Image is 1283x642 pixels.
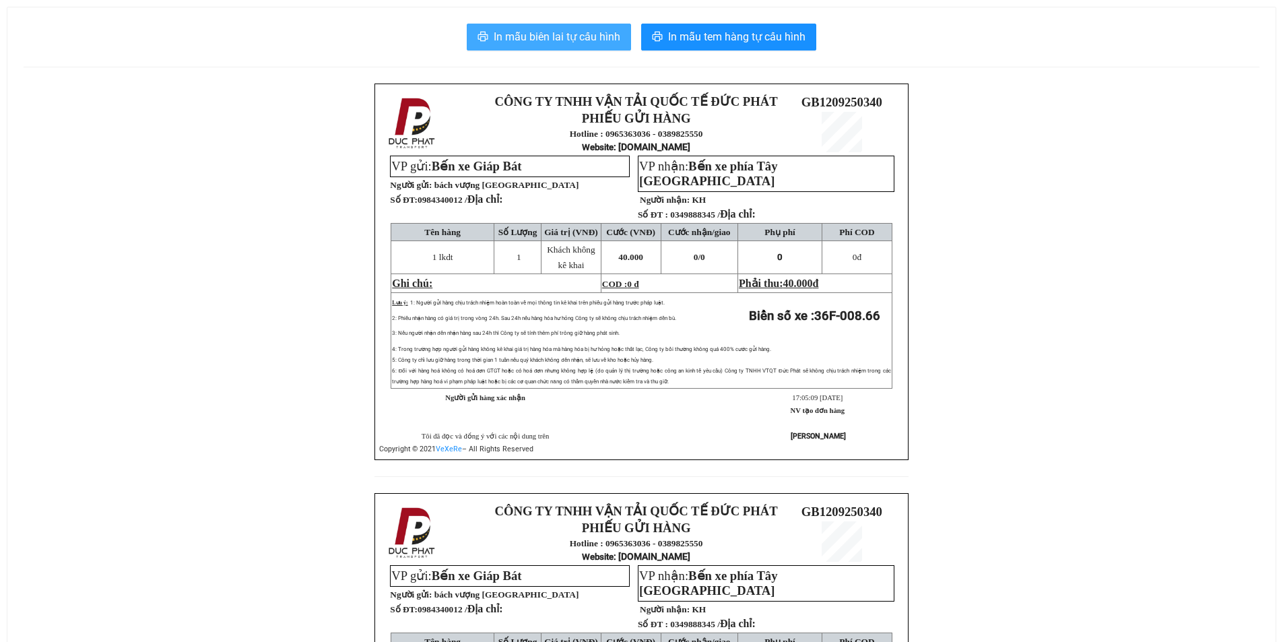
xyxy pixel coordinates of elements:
[392,300,407,306] span: Lưu ý:
[639,569,777,598] span: VP nhận:
[639,159,777,188] span: VP nhận:
[814,309,880,323] span: 36F-008.66
[432,569,522,583] span: Bến xe Giáp Bát
[791,432,846,441] strong: [PERSON_NAME]
[390,589,432,600] strong: Người gửi:
[517,252,521,262] span: 1
[385,505,441,561] img: logo
[436,445,462,453] a: VeXeRe
[445,394,525,402] strong: Người gửi hàng xác nhận
[570,129,703,139] strong: Hotline : 0965363036 - 0389825550
[749,309,880,323] strong: Biển số xe :
[432,252,453,262] span: 1 lkdt
[582,521,691,535] strong: PHIẾU GỬI HÀNG
[792,394,843,402] span: 17:05:09 [DATE]
[692,195,706,205] span: KH
[498,227,537,237] span: Số Lượng
[392,330,619,336] span: 3: Nếu người nhận đến nhận hàng sau 24h thì Công ty sẽ tính thêm phí trông giữ hàng phát sinh.
[434,180,579,190] span: bách vượng [GEOGRAPHIC_DATA]
[422,432,550,440] span: Tôi đã đọc và đồng ý với các nội dung trên
[495,94,778,108] strong: CÔNG TY TNHH VẬN TẢI QUỐC TẾ ĐỨC PHÁT
[390,604,502,614] strong: Số ĐT:
[638,619,668,629] strong: Số ĐT :
[853,252,857,262] span: 0
[783,278,813,289] span: 40.000
[839,227,874,237] span: Phí COD
[739,278,818,289] span: Phải thu:
[467,24,631,51] button: printerIn mẫu biên lai tự cấu hình
[582,142,614,152] span: Website
[700,252,705,262] span: 0
[582,552,614,562] span: Website
[692,604,706,614] span: KH
[391,569,521,583] span: VP gửi:
[418,604,503,614] span: 0984340012 /
[720,208,756,220] span: Địa chỉ:
[467,193,503,205] span: Địa chỉ:
[640,604,690,614] strong: Người nhận:
[639,569,777,598] span: Bến xe phía Tây [GEOGRAPHIC_DATA]
[853,252,861,262] span: đ
[392,357,653,363] span: 5: Công ty chỉ lưu giữ hàng trong thời gian 1 tuần nếu quý khách không đến nhận, sẽ lưu về kho ho...
[668,28,805,45] span: In mẫu tem hàng tự cấu hình
[434,589,579,600] span: bách vượng [GEOGRAPHIC_DATA]
[813,278,819,289] span: đ
[495,504,778,518] strong: CÔNG TY TNHH VẬN TẢI QUỐC TẾ ĐỨC PHÁT
[791,407,845,414] strong: NV tạo đơn hàng
[582,141,690,152] strong: : [DOMAIN_NAME]
[392,315,676,321] span: 2: Phiếu nhận hàng có giá trị trong vòng 24h. Sau 24h nếu hàng hóa hư hỏng Công ty sẽ không chịu ...
[570,538,703,548] strong: Hotline : 0965363036 - 0389825550
[602,279,639,289] span: COD :
[379,445,533,453] span: Copyright © 2021 – All Rights Reserved
[418,195,503,205] span: 0984340012 /
[627,279,638,289] span: 0 đ
[640,195,690,205] strong: Người nhận:
[801,95,882,109] span: GB1209250340
[668,227,731,237] span: Cước nhận/giao
[638,210,668,220] strong: Số ĐT :
[424,227,461,237] span: Tên hàng
[392,278,432,289] span: Ghi chú:
[720,618,756,629] span: Địa chỉ:
[392,346,771,352] span: 4: Trong trường hợp người gửi hàng không kê khai giá trị hàng hóa mà hàng hóa bị hư hỏng hoặc thấ...
[670,210,756,220] span: 0349888345 /
[801,505,882,519] span: GB1209250340
[618,252,643,262] span: 40.000
[777,252,783,262] span: 0
[606,227,655,237] span: Cước (VNĐ)
[494,28,620,45] span: In mẫu biên lai tự cấu hình
[410,300,665,306] span: 1: Người gửi hàng chịu trách nhiệm hoàn toàn về mọi thông tin kê khai trên phiếu gửi hàng trước p...
[764,227,795,237] span: Phụ phí
[385,95,441,152] img: logo
[432,159,522,173] span: Bến xe Giáp Bát
[639,159,777,188] span: Bến xe phía Tây [GEOGRAPHIC_DATA]
[547,245,595,270] span: Khách không kê khai
[582,111,691,125] strong: PHIẾU GỬI HÀNG
[478,31,488,44] span: printer
[582,551,690,562] strong: : [DOMAIN_NAME]
[641,24,816,51] button: printerIn mẫu tem hàng tự cấu hình
[390,180,432,190] strong: Người gửi:
[392,368,891,385] span: 6: Đối với hàng hoá không có hoá đơn GTGT hoặc có hoá đơn nhưng không hợp lệ (do quản lý thị trườ...
[652,31,663,44] span: printer
[390,195,502,205] strong: Số ĐT:
[670,619,756,629] span: 0349888345 /
[467,603,503,614] span: Địa chỉ:
[391,159,521,173] span: VP gửi:
[694,252,705,262] span: 0/
[544,227,598,237] span: Giá trị (VNĐ)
